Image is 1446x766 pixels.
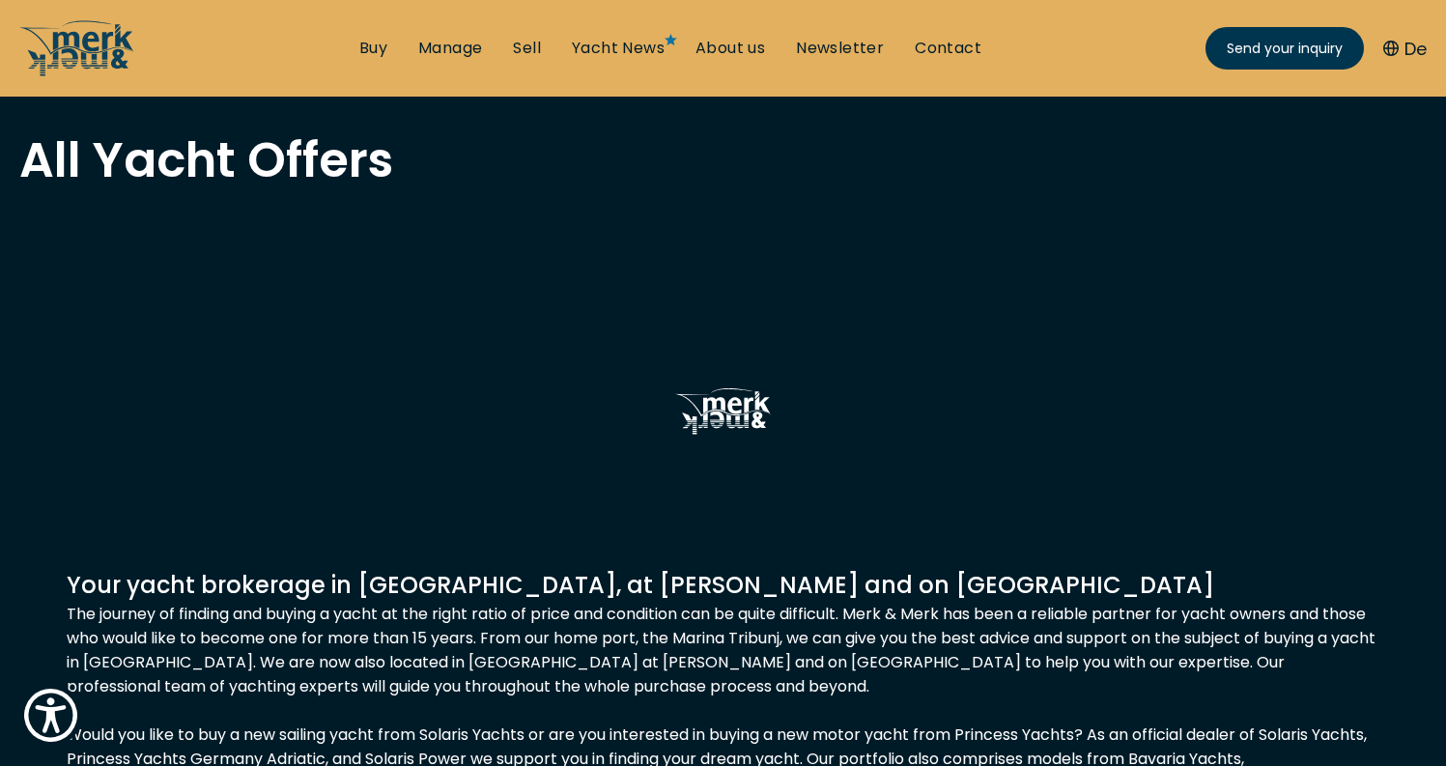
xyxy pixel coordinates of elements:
h4: Your yacht brokerage in [GEOGRAPHIC_DATA], at [PERSON_NAME] and on [GEOGRAPHIC_DATA] [67,568,1380,602]
a: Buy [359,38,387,59]
h2: All Yacht Offers [19,136,1427,184]
a: Contact [915,38,981,59]
a: Newsletter [796,38,884,59]
a: Sell [513,38,541,59]
a: About us [695,38,765,59]
a: Manage [418,38,482,59]
a: Yacht News [572,38,665,59]
button: De [1383,36,1427,62]
a: Send your inquiry [1205,27,1364,70]
button: Show Accessibility Preferences [19,684,82,747]
span: Send your inquiry [1227,39,1343,59]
